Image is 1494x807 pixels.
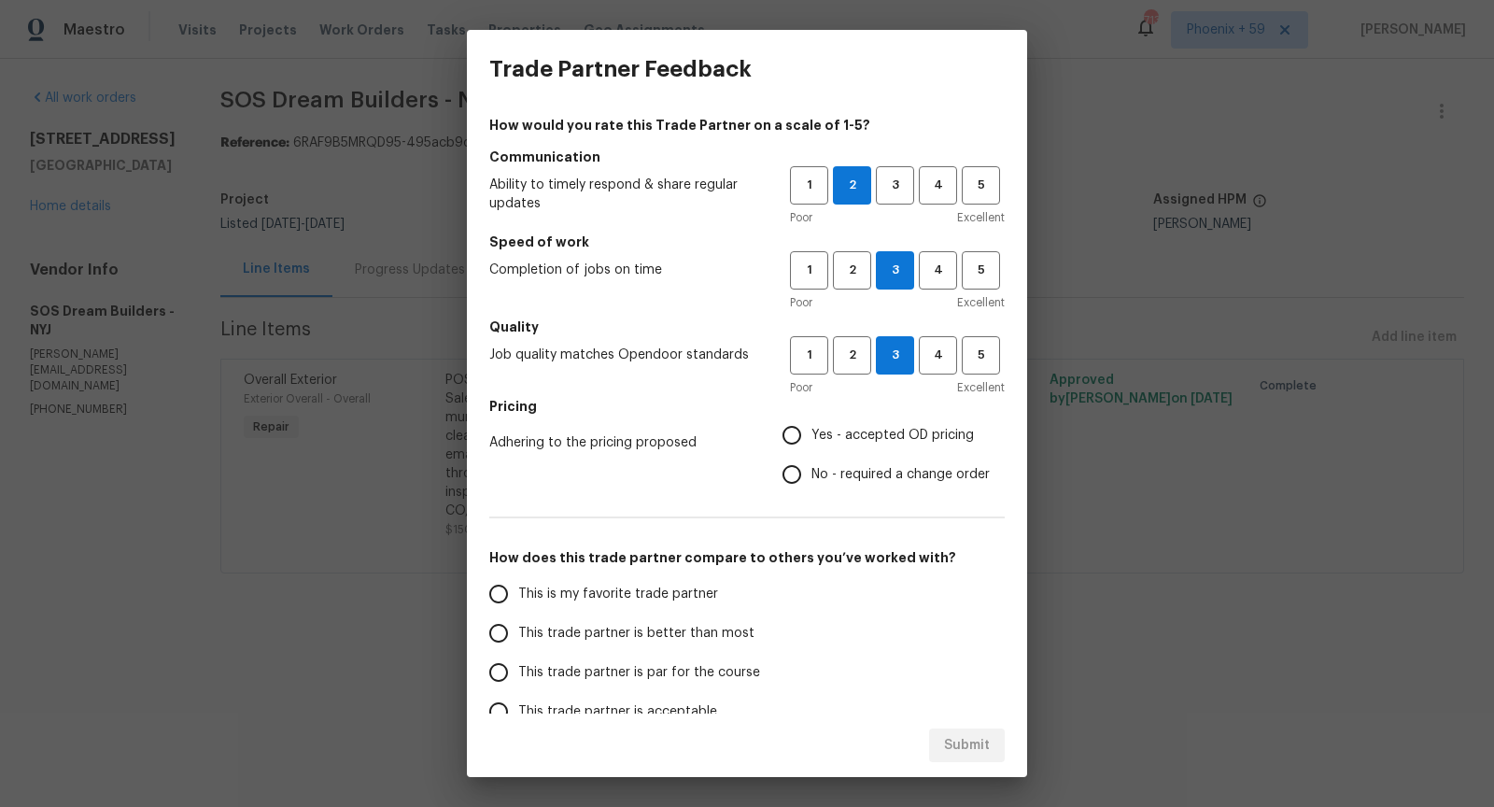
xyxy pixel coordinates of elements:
[876,166,914,205] button: 3
[878,175,912,196] span: 3
[489,346,760,364] span: Job quality matches Opendoor standards
[518,702,717,722] span: This trade partner is acceptable
[489,56,752,82] h3: Trade Partner Feedback
[964,260,998,281] span: 5
[834,175,870,196] span: 2
[835,260,869,281] span: 2
[811,465,990,485] span: No - required a change order
[790,378,812,397] span: Poor
[518,585,718,604] span: This is my favorite trade partner
[782,416,1005,494] div: Pricing
[518,663,760,683] span: This trade partner is par for the course
[921,345,955,366] span: 4
[518,624,754,644] span: This trade partner is better than most
[790,293,812,312] span: Poor
[964,345,998,366] span: 5
[792,175,826,196] span: 1
[962,166,1000,205] button: 5
[964,175,998,196] span: 5
[919,336,957,375] button: 4
[876,336,914,375] button: 3
[790,336,828,375] button: 1
[919,166,957,205] button: 4
[835,345,869,366] span: 2
[790,251,828,290] button: 1
[489,233,1005,251] h5: Speed of work
[790,208,812,227] span: Poor
[489,176,760,213] span: Ability to timely respond & share regular updates
[957,208,1005,227] span: Excellent
[489,433,753,452] span: Adhering to the pricing proposed
[962,336,1000,375] button: 5
[811,426,974,446] span: Yes - accepted OD pricing
[792,260,826,281] span: 1
[919,251,957,290] button: 4
[489,548,1005,567] h5: How does this trade partner compare to others you’ve worked with?
[489,318,1005,336] h5: Quality
[489,397,1005,416] h5: Pricing
[921,175,955,196] span: 4
[957,293,1005,312] span: Excellent
[833,336,871,375] button: 2
[833,251,871,290] button: 2
[489,148,1005,166] h5: Communication
[962,251,1000,290] button: 5
[792,345,826,366] span: 1
[489,116,1005,134] h4: How would you rate this Trade Partner on a scale of 1-5?
[957,378,1005,397] span: Excellent
[489,261,760,279] span: Completion of jobs on time
[833,166,871,205] button: 2
[877,345,913,366] span: 3
[921,260,955,281] span: 4
[876,251,914,290] button: 3
[790,166,828,205] button: 1
[489,574,1005,771] div: How does this trade partner compare to others you’ve worked with?
[877,260,913,281] span: 3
